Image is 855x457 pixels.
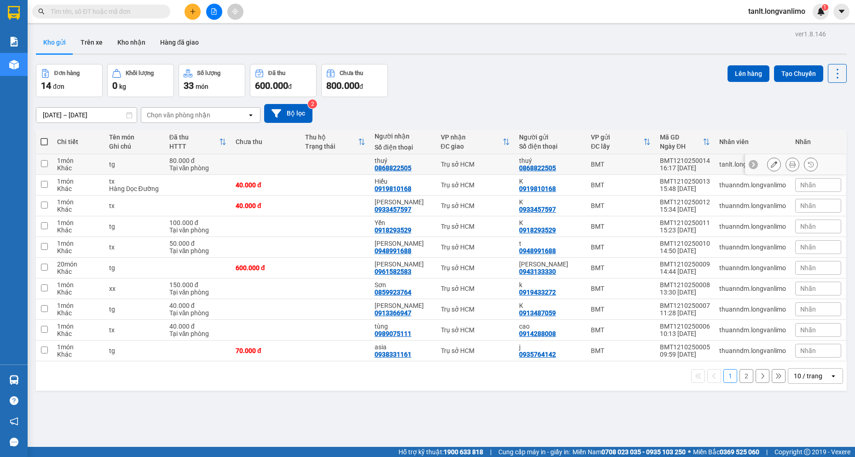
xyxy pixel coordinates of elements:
[519,240,582,247] div: t
[169,240,226,247] div: 50.000 đ
[36,31,73,53] button: Kho gửi
[169,330,226,337] div: Tại văn phòng
[300,130,370,154] th: Toggle SortBy
[57,240,100,247] div: 1 món
[441,202,510,209] div: Trụ sở HCM
[519,330,556,337] div: 0914288008
[169,133,219,141] div: Đã thu
[441,285,510,292] div: Trụ sở HCM
[741,6,813,17] span: tanlt.longvanlimo
[9,60,19,69] img: warehouse-icon
[693,447,759,457] span: Miền Bắc
[109,143,160,150] div: Ghi chú
[441,306,510,313] div: Trụ sở HCM
[375,247,411,255] div: 0948991688
[109,347,160,354] div: tg
[169,323,226,330] div: 40.000 đ
[109,306,160,313] div: tg
[109,223,160,230] div: tg
[800,223,816,230] span: Nhãn
[660,268,710,275] div: 14:44 [DATE]
[340,70,363,76] div: Chưa thu
[660,289,710,296] div: 13:30 [DATE]
[375,133,432,140] div: Người nhận
[8,6,20,20] img: logo-vxr
[800,181,816,189] span: Nhãn
[660,330,710,337] div: 10:13 [DATE]
[169,143,219,150] div: HTTT
[185,4,201,20] button: plus
[57,178,100,185] div: 1 món
[169,289,226,296] div: Tại văn phòng
[375,206,411,213] div: 0933457597
[375,198,432,206] div: Cô Hoàng
[119,83,126,90] span: kg
[660,157,710,164] div: BMT1210250014
[375,226,411,234] div: 0918293529
[57,138,100,145] div: Chi tiết
[586,130,655,154] th: Toggle SortBy
[375,260,432,268] div: cương
[498,447,570,457] span: Cung cấp máy in - giấy in:
[264,104,312,123] button: Bộ lọc
[169,302,226,309] div: 40.000 đ
[830,372,837,380] svg: open
[519,260,582,268] div: doãn
[719,285,786,292] div: thuanndm.longvanlimo
[305,143,358,150] div: Trạng thái
[375,164,411,172] div: 0868822505
[57,185,100,192] div: Khác
[444,448,483,456] strong: 1900 633 818
[57,157,100,164] div: 1 món
[766,447,768,457] span: |
[591,264,651,272] div: BMT
[591,161,651,168] div: BMT
[375,157,432,164] div: thuý
[73,31,110,53] button: Trên xe
[165,130,231,154] th: Toggle SortBy
[57,302,100,309] div: 1 món
[169,219,226,226] div: 100.000 đ
[591,202,651,209] div: BMT
[719,243,786,251] div: thuanndm.longvanlimo
[519,143,582,150] div: Số điện thoại
[519,157,582,164] div: thuý
[719,181,786,189] div: thuanndm.longvanlimo
[375,281,432,289] div: Sơn
[10,417,18,426] span: notification
[519,178,582,185] div: K
[441,223,510,230] div: Trụ sở HCM
[519,268,556,275] div: 0943133330
[591,243,651,251] div: BMT
[184,80,194,91] span: 33
[519,343,582,351] div: j
[794,371,822,381] div: 10 / trang
[688,450,691,454] span: ⚪️
[36,64,103,97] button: Đơn hàng14đơn
[255,80,288,91] span: 600.000
[601,448,686,456] strong: 0708 023 035 - 0935 103 250
[719,223,786,230] div: thuanndm.longvanlimo
[53,83,64,90] span: đơn
[519,164,556,172] div: 0868822505
[795,29,826,39] div: ver 1.8.146
[800,326,816,334] span: Nhãn
[41,80,51,91] span: 14
[795,138,841,145] div: Nhãn
[109,285,160,292] div: xx
[211,8,217,15] span: file-add
[153,31,206,53] button: Hàng đã giao
[519,247,556,255] div: 0948991688
[169,309,226,317] div: Tại văn phòng
[833,4,849,20] button: caret-down
[109,202,160,209] div: tx
[591,347,651,354] div: BMT
[800,347,816,354] span: Nhãn
[660,198,710,206] div: BMT1210250012
[57,330,100,337] div: Khác
[739,369,753,383] button: 2
[375,178,432,185] div: Hiếu
[441,143,503,150] div: ĐC giao
[305,133,358,141] div: Thu hộ
[375,323,432,330] div: tùng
